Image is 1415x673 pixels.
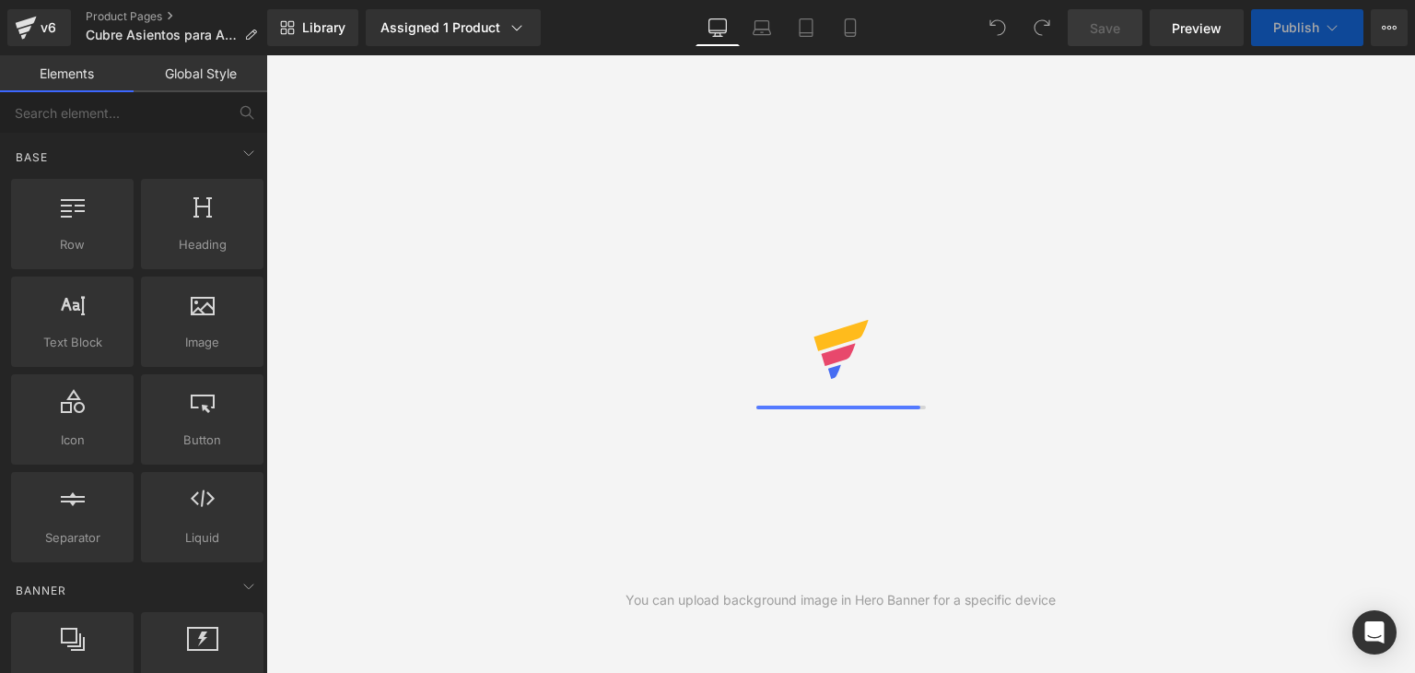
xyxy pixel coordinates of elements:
span: Liquid [146,528,258,548]
a: Mobile [828,9,872,46]
span: Save [1090,18,1120,38]
a: Desktop [696,9,740,46]
div: Open Intercom Messenger [1352,610,1397,655]
a: New Library [267,9,358,46]
span: Preview [1172,18,1222,38]
span: Separator [17,528,128,548]
span: Publish [1273,20,1319,35]
span: Icon [17,431,128,450]
a: Global Style [134,55,267,92]
span: Library [302,19,345,36]
span: Heading [146,235,258,254]
span: Button [146,431,258,450]
span: Text Block [17,333,128,352]
span: Banner [14,582,68,599]
a: Laptop [740,9,784,46]
div: v6 [37,16,60,40]
a: Tablet [784,9,828,46]
button: Undo [979,9,1016,46]
button: Publish [1251,9,1363,46]
div: You can upload background image in Hero Banner for a specific device [626,590,1056,610]
button: More [1371,9,1408,46]
a: Preview [1150,9,1244,46]
a: Product Pages [86,9,272,24]
span: Base [14,148,50,166]
span: Cubre Asientos para Auto [86,28,237,42]
button: Redo [1023,9,1060,46]
span: Row [17,235,128,254]
a: v6 [7,9,71,46]
div: Assigned 1 Product [380,18,526,37]
span: Image [146,333,258,352]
